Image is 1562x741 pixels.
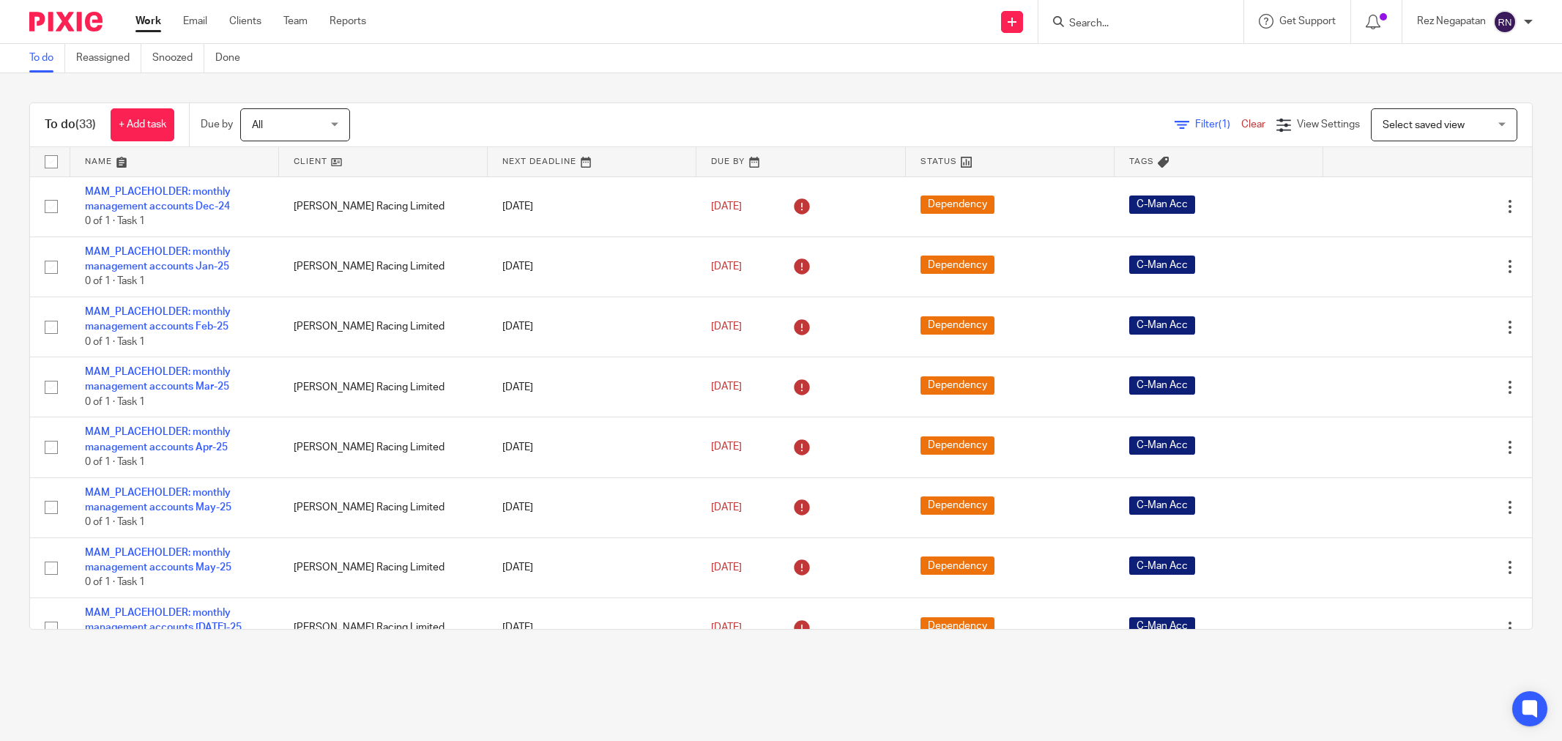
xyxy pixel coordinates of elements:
[85,397,145,407] span: 0 of 1 · Task 1
[1129,436,1195,455] span: C-Man Acc
[279,297,488,357] td: [PERSON_NAME] Racing Limited
[488,597,696,658] td: [DATE]
[279,477,488,537] td: [PERSON_NAME] Racing Limited
[85,548,231,573] a: MAM_PLACEHOLDER: monthly management accounts May-25
[85,216,145,226] span: 0 of 1 · Task 1
[85,427,231,452] a: MAM_PLACEHOLDER: monthly management accounts Apr-25
[183,14,207,29] a: Email
[85,247,231,272] a: MAM_PLACEHOLDER: monthly management accounts Jan-25
[152,44,204,72] a: Snoozed
[85,337,145,347] span: 0 of 1 · Task 1
[711,622,742,633] span: [DATE]
[921,196,994,214] span: Dependency
[1129,617,1195,636] span: C-Man Acc
[85,307,231,332] a: MAM_PLACEHOLDER: monthly management accounts Feb-25
[921,496,994,515] span: Dependency
[711,201,742,212] span: [DATE]
[279,537,488,597] td: [PERSON_NAME] Racing Limited
[921,376,994,395] span: Dependency
[75,119,96,130] span: (33)
[29,44,65,72] a: To do
[1195,119,1241,130] span: Filter
[76,44,141,72] a: Reassigned
[921,316,994,335] span: Dependency
[711,562,742,573] span: [DATE]
[488,297,696,357] td: [DATE]
[85,367,231,392] a: MAM_PLACEHOLDER: monthly management accounts Mar-25
[252,120,263,130] span: All
[85,488,231,513] a: MAM_PLACEHOLDER: monthly management accounts May-25
[1297,119,1360,130] span: View Settings
[1129,376,1195,395] span: C-Man Acc
[201,117,233,132] p: Due by
[330,14,366,29] a: Reports
[85,277,145,287] span: 0 of 1 · Task 1
[921,436,994,455] span: Dependency
[711,321,742,332] span: [DATE]
[711,442,742,453] span: [DATE]
[279,597,488,658] td: [PERSON_NAME] Racing Limited
[85,457,145,467] span: 0 of 1 · Task 1
[711,502,742,513] span: [DATE]
[921,556,994,575] span: Dependency
[279,176,488,237] td: [PERSON_NAME] Racing Limited
[1219,119,1230,130] span: (1)
[711,261,742,272] span: [DATE]
[283,14,308,29] a: Team
[1129,157,1154,165] span: Tags
[488,477,696,537] td: [DATE]
[85,187,231,212] a: MAM_PLACEHOLDER: monthly management accounts Dec-24
[85,517,145,527] span: 0 of 1 · Task 1
[215,44,251,72] a: Done
[921,256,994,274] span: Dependency
[1129,256,1195,274] span: C-Man Acc
[229,14,261,29] a: Clients
[711,382,742,392] span: [DATE]
[488,357,696,417] td: [DATE]
[85,578,145,588] span: 0 of 1 · Task 1
[1129,556,1195,575] span: C-Man Acc
[45,117,96,133] h1: To do
[921,617,994,636] span: Dependency
[1068,18,1200,31] input: Search
[279,357,488,417] td: [PERSON_NAME] Racing Limited
[135,14,161,29] a: Work
[1129,196,1195,214] span: C-Man Acc
[111,108,174,141] a: + Add task
[1129,316,1195,335] span: C-Man Acc
[279,417,488,477] td: [PERSON_NAME] Racing Limited
[488,417,696,477] td: [DATE]
[488,537,696,597] td: [DATE]
[1129,496,1195,515] span: C-Man Acc
[488,176,696,237] td: [DATE]
[85,608,242,633] a: MAM_PLACEHOLDER: monthly management accounts [DATE]-25
[1241,119,1265,130] a: Clear
[488,237,696,297] td: [DATE]
[29,12,103,31] img: Pixie
[1417,14,1486,29] p: Rez Negapatan
[1279,16,1336,26] span: Get Support
[279,237,488,297] td: [PERSON_NAME] Racing Limited
[1383,120,1465,130] span: Select saved view
[1493,10,1517,34] img: svg%3E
